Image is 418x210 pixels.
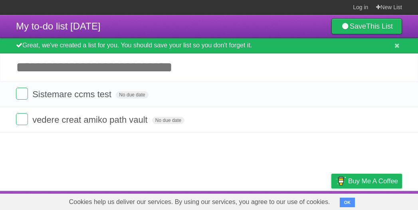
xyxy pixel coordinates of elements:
[252,193,284,208] a: Developers
[331,174,402,188] a: Buy me a coffee
[331,18,402,34] a: SaveThis List
[116,91,148,98] span: No due date
[321,193,342,208] a: Privacy
[352,193,402,208] a: Suggest a feature
[152,117,184,124] span: No due date
[16,113,28,125] label: Done
[366,22,393,30] b: This List
[225,193,242,208] a: About
[32,89,113,99] span: Sistemare ccms test
[340,198,355,207] button: OK
[32,115,150,125] span: vedere creat amiko path vault
[61,194,338,210] span: Cookies help us deliver our services. By using our services, you agree to our use of cookies.
[348,174,398,188] span: Buy me a coffee
[294,193,311,208] a: Terms
[16,21,101,31] span: My to-do list [DATE]
[335,174,346,188] img: Buy me a coffee
[16,88,28,100] label: Done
